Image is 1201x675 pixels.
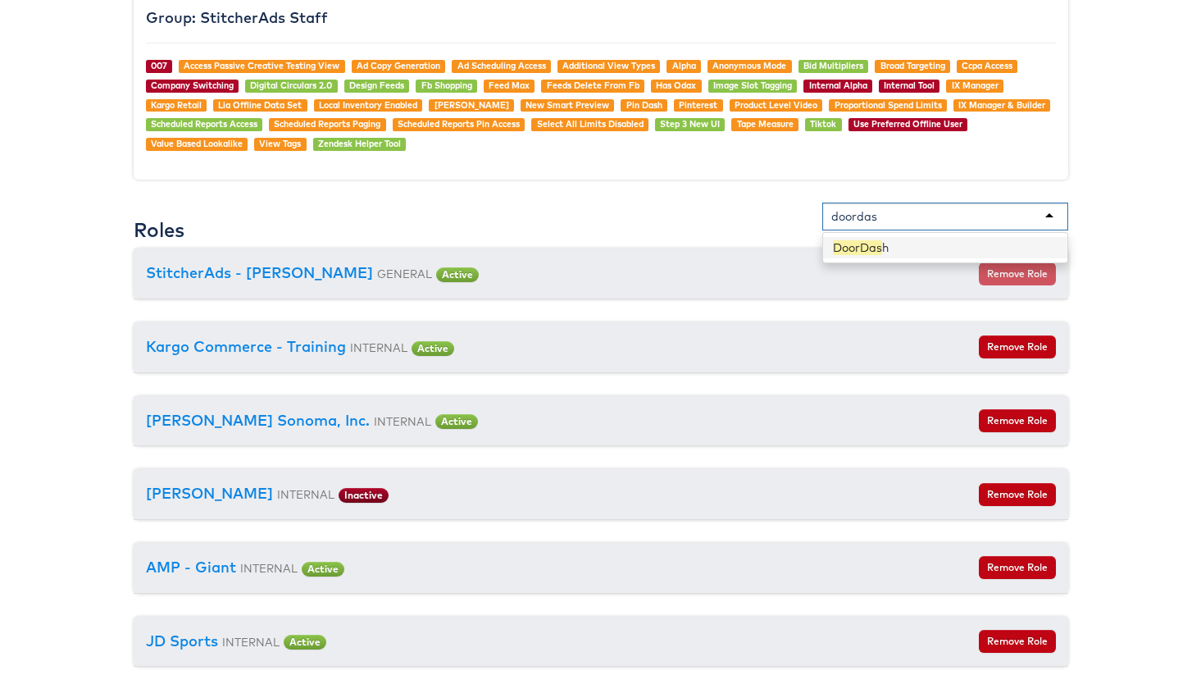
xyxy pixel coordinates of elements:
a: Alpha [672,60,696,71]
a: Design Feeds [349,80,404,91]
small: INTERNAL [350,340,407,354]
a: Proportional Spend Limits [835,99,942,111]
a: Use Preferred Offline User [853,118,962,130]
a: Feeds Delete From Fb [547,80,639,91]
a: Product Level Video [735,99,817,111]
button: Remove Role [979,630,1056,653]
small: INTERNAL [374,414,431,428]
a: Pin Dash [626,99,662,111]
a: Scheduled Reports Pin Access [398,118,520,130]
a: JD Sports [146,632,218,650]
a: 007 [151,60,167,71]
a: Internal Tool [884,80,935,91]
a: Anonymous Mode [712,60,786,71]
a: Value Based Lookalike [151,138,243,149]
a: Broad Targeting [880,60,945,71]
a: Feed Max [489,80,530,91]
a: IX Manager & Builder [958,99,1045,111]
a: Kargo Commerce - Training [146,337,346,356]
a: IX Manager [952,80,999,91]
h4: Group: StitcherAds Staff [146,10,1056,26]
h3: Roles [134,219,184,240]
button: Remove Role [979,556,1056,579]
span: Active [284,635,326,650]
a: Fb Shopping [421,80,472,91]
a: Tiktok [810,118,836,130]
span: Active [302,562,344,577]
button: Remove Role [979,335,1056,358]
a: [PERSON_NAME] Sonoma, Inc. [146,411,370,430]
div: h [823,237,1067,258]
a: Digital Circulars 2.0 [250,80,332,91]
button: Remove Role [979,483,1056,506]
a: Local Inventory Enabled [319,99,417,111]
a: New Smart Preview [525,99,609,111]
a: Step 3 New UI [660,118,720,130]
span: Inactive [339,488,389,503]
a: View Tags [259,138,301,149]
a: Has Odax [656,80,696,91]
a: Zendesk Helper Tool [318,138,401,149]
input: Add user to company... [831,208,880,225]
a: Internal Alpha [809,80,867,91]
a: Lia Offline Data Set [218,99,302,111]
span: Active [436,267,479,282]
a: Pinterest [679,99,717,111]
a: Image Slot Tagging [713,80,792,91]
small: GENERAL [377,267,432,280]
small: INTERNAL [222,635,280,649]
a: Select All Limits Disabled [537,118,644,130]
a: Ccpa Access [962,60,1012,71]
span: Active [412,341,454,356]
a: Ad Copy Generation [357,60,440,71]
a: Kargo Retail [151,99,202,111]
span: DoorDas [833,240,882,255]
a: Company Switching [151,80,234,91]
a: AMP - Giant [146,558,236,577]
small: INTERNAL [240,561,298,575]
a: Additional View Types [562,60,655,71]
a: Scheduled Reports Paging [274,118,380,130]
small: INTERNAL [277,487,334,501]
span: Active [435,414,478,429]
button: Remove Role [979,409,1056,432]
a: Access Passive Creative Testing View [184,60,339,71]
a: Scheduled Reports Access [151,118,257,130]
a: Bid Multipliers [803,60,863,71]
a: [PERSON_NAME] [146,484,273,503]
button: Remove Role [979,262,1056,285]
a: StitcherAds - [PERSON_NAME] [146,263,373,282]
a: Tape Measure [737,118,794,130]
a: [PERSON_NAME] [434,99,509,111]
a: Ad Scheduling Access [457,60,546,71]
